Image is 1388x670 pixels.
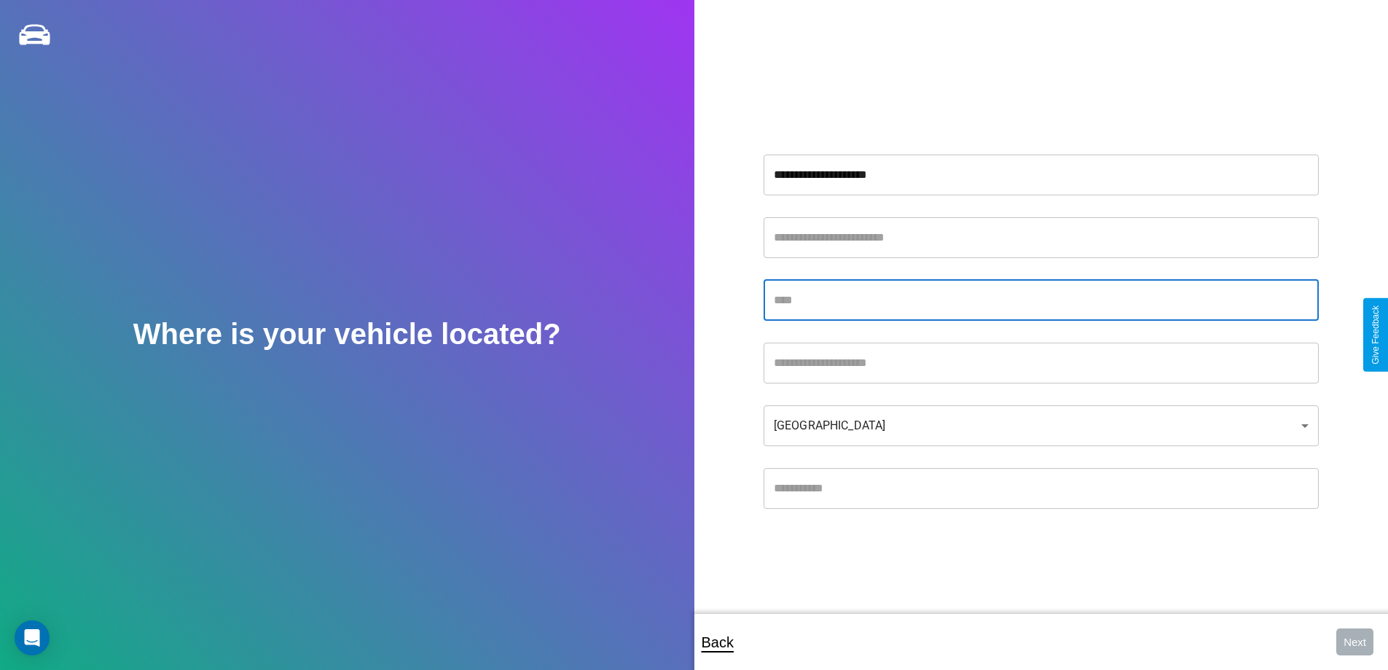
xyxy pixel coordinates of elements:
[1371,305,1381,365] div: Give Feedback
[15,620,50,655] div: Open Intercom Messenger
[133,318,561,351] h2: Where is your vehicle located?
[764,405,1319,446] div: [GEOGRAPHIC_DATA]
[1336,628,1373,655] button: Next
[702,629,734,655] p: Back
